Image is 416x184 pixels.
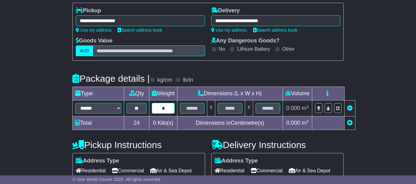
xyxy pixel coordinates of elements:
span: Air & Sea Depot [289,166,330,175]
td: Kilo(s) [149,116,177,130]
label: Delivery [211,7,240,14]
label: AUD [76,45,93,56]
label: kg/cm [157,77,172,84]
td: Weight [149,87,177,100]
h4: Package details | [72,73,150,84]
span: 0 [153,120,156,126]
a: Remove this item [347,105,353,111]
span: Residential [76,166,106,175]
label: Lithium Battery [237,46,270,52]
span: Residential [215,166,244,175]
td: Type [73,87,124,100]
a: Use my address [211,28,247,33]
td: Dimensions (L x W x H) [177,87,283,100]
span: © One World Courier 2025. All rights reserved. [72,177,161,182]
span: Air & Sea Depot [150,166,192,175]
span: 0.000 [286,120,300,126]
td: x [207,100,215,116]
span: m [302,120,309,126]
span: Commercial [112,166,144,175]
h4: Delivery Instructions [211,140,344,150]
span: 0.000 [286,105,300,111]
a: Search address book [118,28,162,33]
label: No [219,46,225,52]
label: Pickup [76,7,101,14]
sup: 3 [306,104,309,109]
label: Any Dangerous Goods? [211,37,280,44]
td: Dimensions in Centimetre(s) [177,116,283,130]
td: 24 [124,116,149,130]
a: Add new item [347,120,353,126]
span: Commercial [251,166,283,175]
h4: Pickup Instructions [72,140,205,150]
sup: 3 [306,119,309,124]
label: Address Type [76,158,119,164]
span: m [302,105,309,111]
a: Use my address [76,28,111,33]
td: Volume [283,87,312,100]
td: Qty [124,87,149,100]
label: Goods Value [76,37,112,44]
a: Search address book [253,28,297,33]
label: Address Type [215,158,258,164]
label: lb/in [183,77,193,84]
td: Total [73,116,124,130]
td: x [245,100,253,116]
label: Other [282,46,295,52]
